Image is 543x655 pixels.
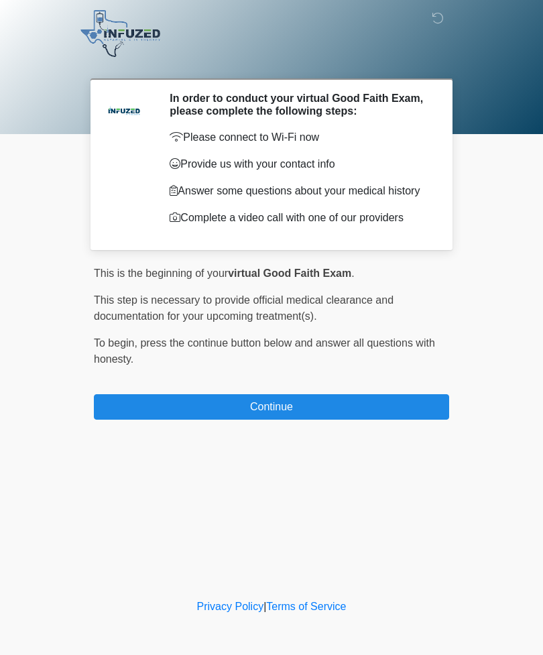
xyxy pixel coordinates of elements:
a: | [263,601,266,612]
strong: virtual Good Faith Exam [228,267,351,279]
button: Continue [94,394,449,420]
span: This step is necessary to provide official medical clearance and documentation for your upcoming ... [94,294,394,322]
p: Answer some questions about your medical history [170,183,429,199]
span: This is the beginning of your [94,267,228,279]
a: Terms of Service [266,601,346,612]
a: Privacy Policy [197,601,264,612]
span: . [351,267,354,279]
img: Infuzed IV Therapy Logo [80,10,160,57]
h2: In order to conduct your virtual Good Faith Exam, please complete the following steps: [170,92,429,117]
img: Agent Avatar [104,92,144,132]
span: press the continue button below and answer all questions with honesty. [94,337,435,365]
p: Provide us with your contact info [170,156,429,172]
p: Please connect to Wi-Fi now [170,129,429,145]
span: To begin, [94,337,140,349]
p: Complete a video call with one of our providers [170,210,429,226]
